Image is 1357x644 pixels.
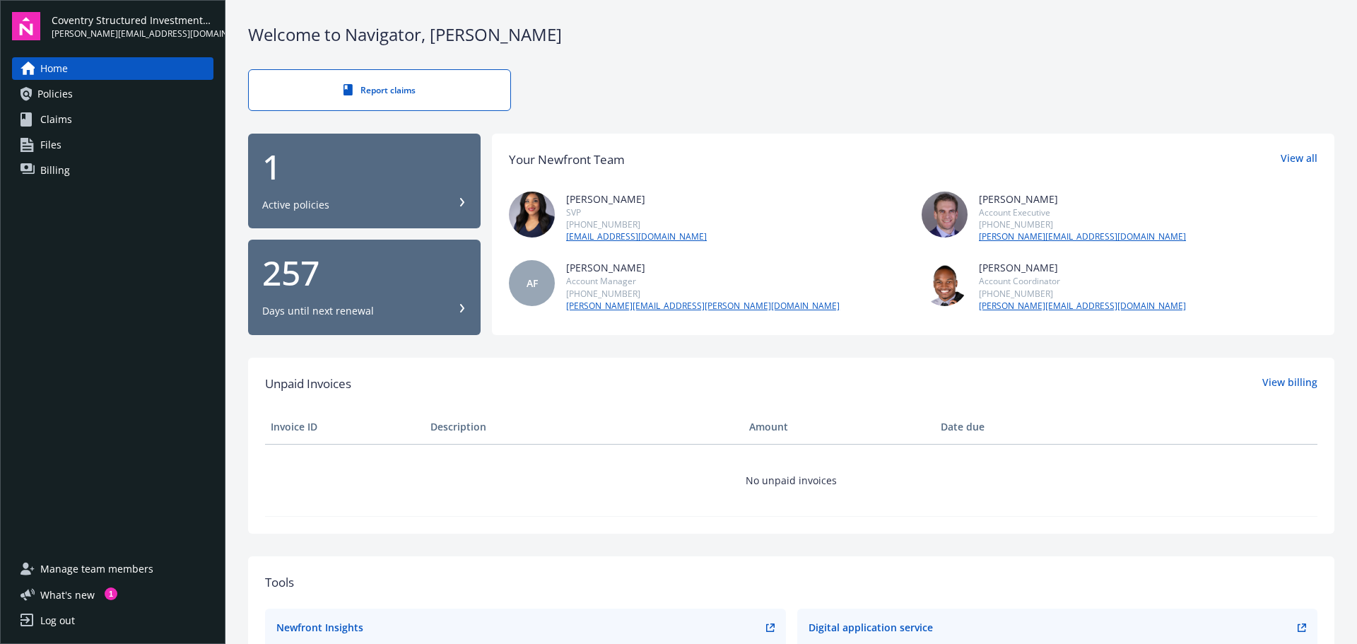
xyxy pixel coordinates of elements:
div: Account Executive [979,206,1186,218]
a: [EMAIL_ADDRESS][DOMAIN_NAME] [566,230,707,243]
a: [PERSON_NAME][EMAIL_ADDRESS][PERSON_NAME][DOMAIN_NAME] [566,300,840,312]
a: Files [12,134,213,156]
div: Account Coordinator [979,275,1186,287]
div: Days until next renewal [262,304,374,318]
img: photo [509,192,555,238]
a: [PERSON_NAME][EMAIL_ADDRESS][DOMAIN_NAME] [979,230,1186,243]
span: Coventry Structured Investments, LLC [52,13,213,28]
button: What's new1 [12,587,117,602]
div: [PERSON_NAME] [566,192,707,206]
div: Digital application service [809,620,933,635]
td: No unpaid invoices [265,444,1317,516]
img: photo [922,192,968,238]
th: Invoice ID [265,410,425,444]
span: What ' s new [40,587,95,602]
a: View billing [1262,375,1317,393]
th: Date due [935,410,1095,444]
div: [PERSON_NAME] [566,260,840,275]
span: Claims [40,108,72,131]
span: [PERSON_NAME][EMAIL_ADDRESS][DOMAIN_NAME] [52,28,213,40]
a: Report claims [248,69,511,111]
div: Report claims [277,84,482,96]
span: Files [40,134,61,156]
div: 1 [262,150,466,184]
span: AF [527,276,538,291]
th: Amount [744,410,935,444]
div: [PERSON_NAME] [979,192,1186,206]
div: [PHONE_NUMBER] [566,288,840,300]
img: photo [922,260,968,306]
th: Description [425,410,744,444]
a: Policies [12,83,213,105]
div: [PHONE_NUMBER] [979,218,1186,230]
div: Log out [40,609,75,632]
img: navigator-logo.svg [12,12,40,40]
div: 1 [105,587,117,600]
span: Billing [40,159,70,182]
a: Claims [12,108,213,131]
a: [PERSON_NAME][EMAIL_ADDRESS][DOMAIN_NAME] [979,300,1186,312]
div: SVP [566,206,707,218]
div: Newfront Insights [276,620,363,635]
span: Home [40,57,68,80]
div: [PERSON_NAME] [979,260,1186,275]
a: Billing [12,159,213,182]
div: Your Newfront Team [509,151,625,169]
div: [PHONE_NUMBER] [979,288,1186,300]
span: Policies [37,83,73,105]
span: Manage team members [40,558,153,580]
div: Account Manager [566,275,840,287]
a: Manage team members [12,558,213,580]
div: [PHONE_NUMBER] [566,218,707,230]
button: Coventry Structured Investments, LLC[PERSON_NAME][EMAIL_ADDRESS][DOMAIN_NAME] [52,12,213,40]
button: 257Days until next renewal [248,240,481,335]
div: Active policies [262,198,329,212]
span: Unpaid Invoices [265,375,351,393]
div: 257 [262,256,466,290]
a: Home [12,57,213,80]
div: Welcome to Navigator , [PERSON_NAME] [248,23,1334,47]
a: View all [1281,151,1317,169]
button: 1Active policies [248,134,481,229]
div: Tools [265,573,1317,592]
